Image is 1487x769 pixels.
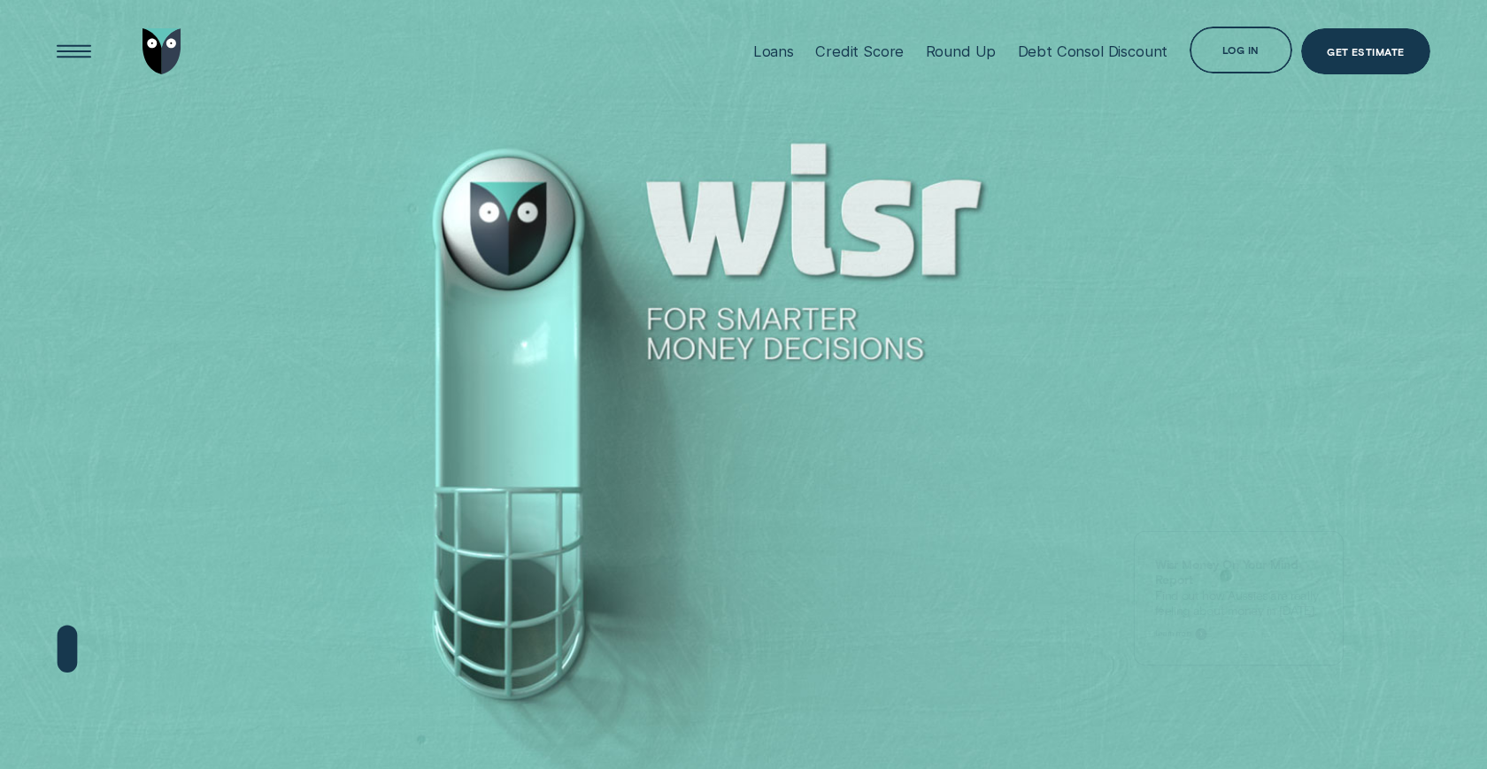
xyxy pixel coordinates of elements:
a: Wisr Money On Your Mind ReportFind out how Aussies are really feeling about money in [DATE].Learn... [1134,531,1344,666]
span: Learn more [1155,629,1192,639]
div: Loans [753,42,794,60]
button: Log in [1190,27,1293,73]
a: Get Estimate [1301,28,1430,74]
img: Wisr [143,28,181,74]
div: Credit Score [815,42,904,60]
strong: Wisr Money On Your Mind Report [1155,557,1298,587]
p: Find out how Aussies are really feeling about money in [DATE]. [1155,557,1322,618]
div: Round Up [926,42,997,60]
button: Open Menu [50,28,96,74]
div: Debt Consol Discount [1018,42,1168,60]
